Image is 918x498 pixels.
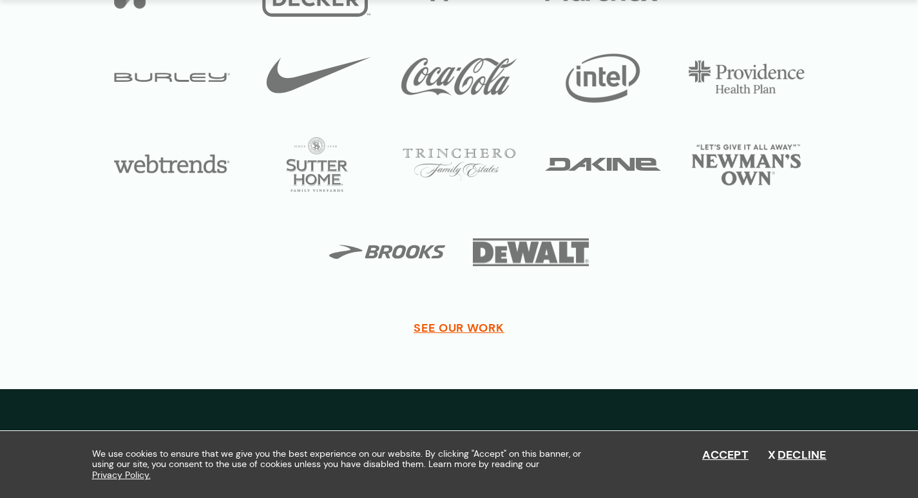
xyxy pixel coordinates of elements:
[702,448,749,463] button: Accept
[92,470,151,481] a: Privacy Policy.
[689,50,805,104] img: Providence Logo
[258,137,374,192] img: Sutter Home Logo
[689,137,804,192] img: Newmans Own Logo
[401,50,517,104] img: Coca-Cola Logo
[545,50,661,104] img: Intel Logo
[114,137,230,192] img: Webtrends Logo
[401,137,517,192] img: Trinchero Logo
[329,225,445,280] img: Brooks Logo
[473,225,589,280] img: DeWALT Logo
[414,321,504,335] a: SEE OUR WORK
[258,50,374,104] img: Nike Logo
[768,448,827,463] button: Decline
[92,448,591,481] span: We use cookies to ensure that we give you the best experience on our website. By clicking "Accept...
[545,137,661,192] img: Dakine Logo
[114,50,230,104] img: Burley Logo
